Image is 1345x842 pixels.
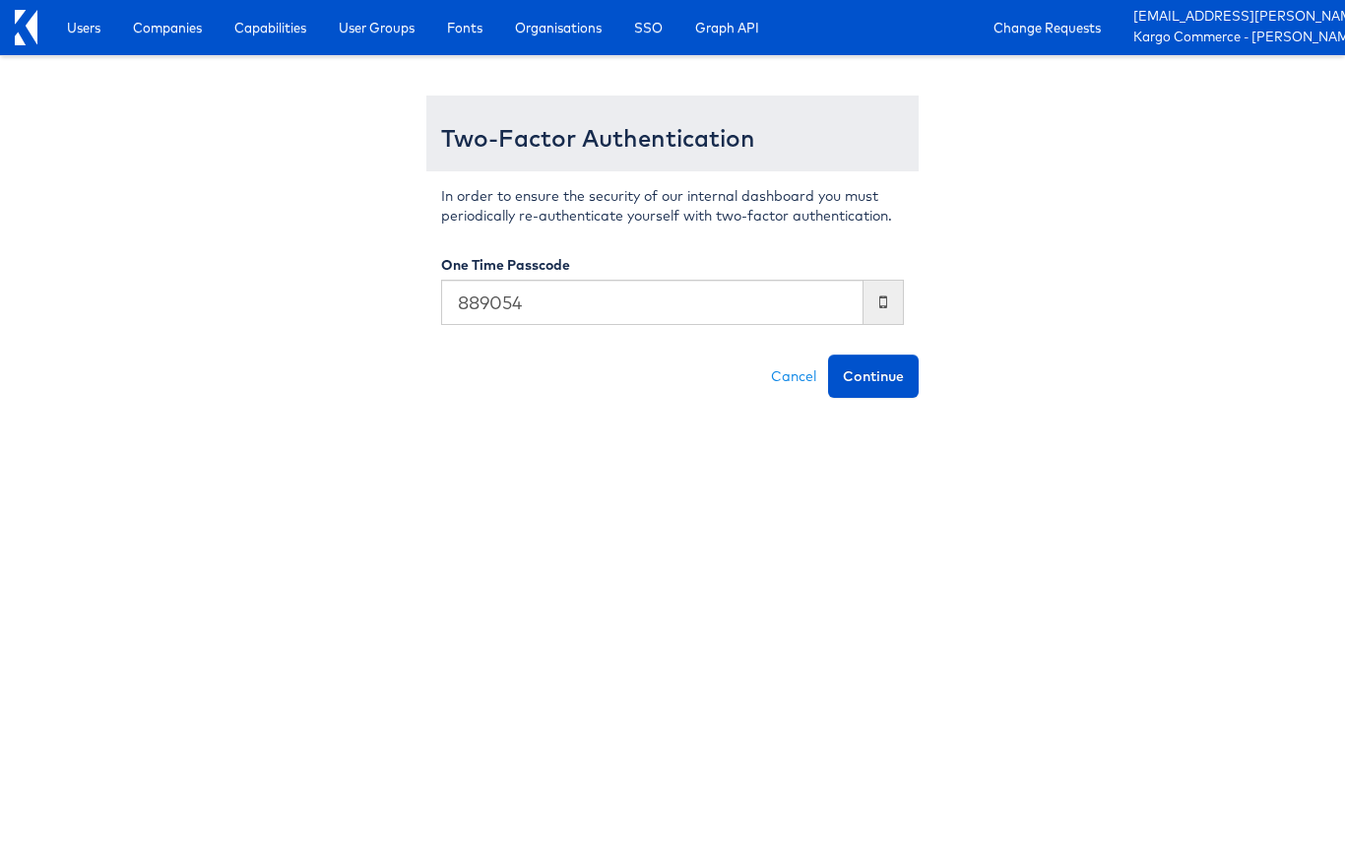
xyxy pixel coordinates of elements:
[234,18,306,37] span: Capabilities
[324,10,429,45] a: User Groups
[441,186,904,226] p: In order to ensure the security of our internal dashboard you must periodically re-authenticate y...
[67,18,100,37] span: Users
[634,18,663,37] span: SSO
[759,355,828,398] a: Cancel
[133,18,202,37] span: Companies
[339,18,415,37] span: User Groups
[515,18,602,37] span: Organisations
[52,10,115,45] a: Users
[118,10,217,45] a: Companies
[680,10,774,45] a: Graph API
[441,280,864,325] input: Enter the code
[828,355,919,398] button: Continue
[441,255,570,275] label: One Time Passcode
[619,10,677,45] a: SSO
[441,125,904,151] h3: Two-Factor Authentication
[1133,28,1330,48] a: Kargo Commerce - [PERSON_NAME]
[979,10,1116,45] a: Change Requests
[447,18,482,37] span: Fonts
[695,18,759,37] span: Graph API
[500,10,616,45] a: Organisations
[432,10,497,45] a: Fonts
[1133,7,1330,28] a: [EMAIL_ADDRESS][PERSON_NAME][DOMAIN_NAME]
[220,10,321,45] a: Capabilities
